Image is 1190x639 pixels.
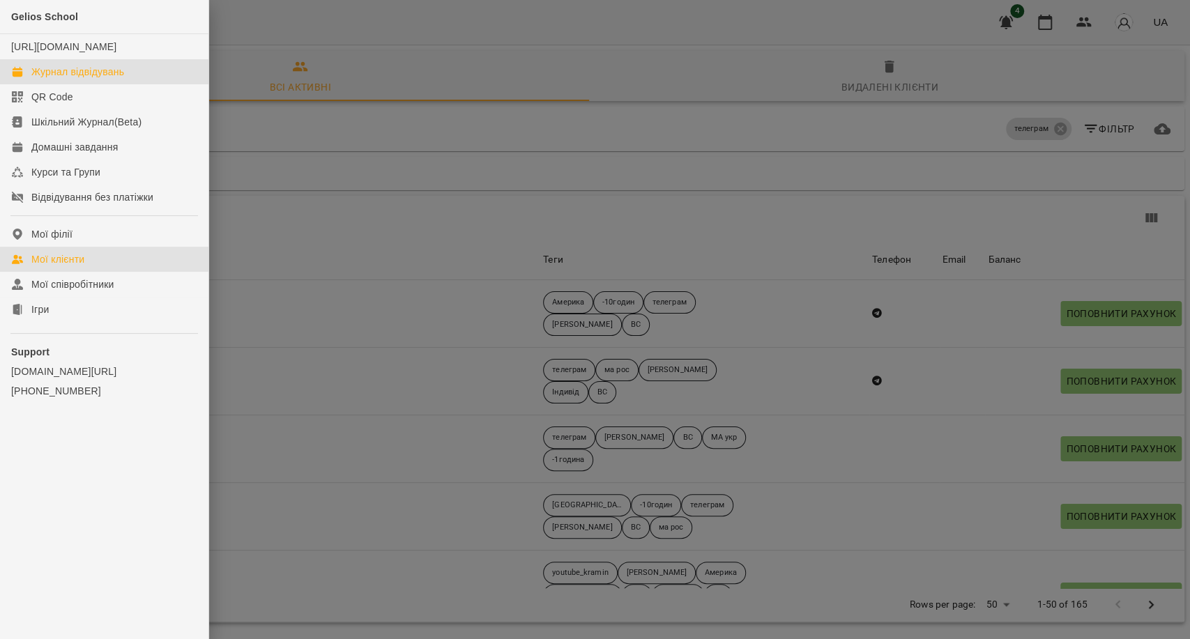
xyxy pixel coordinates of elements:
div: Шкільний Журнал(Beta) [31,115,142,129]
div: Мої співробітники [31,277,114,291]
a: [DOMAIN_NAME][URL] [11,364,197,378]
div: QR Code [31,90,73,104]
a: [URL][DOMAIN_NAME] [11,41,116,52]
p: Support [11,345,197,359]
div: Домашні завдання [31,140,118,154]
div: Ігри [31,302,49,316]
div: Курси та Групи [31,165,100,179]
div: Мої клієнти [31,252,84,266]
a: [PHONE_NUMBER] [11,384,197,398]
div: Журнал відвідувань [31,65,124,79]
span: Gelios School [11,11,78,22]
div: Відвідування без платіжки [31,190,153,204]
div: Мої філії [31,227,73,241]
